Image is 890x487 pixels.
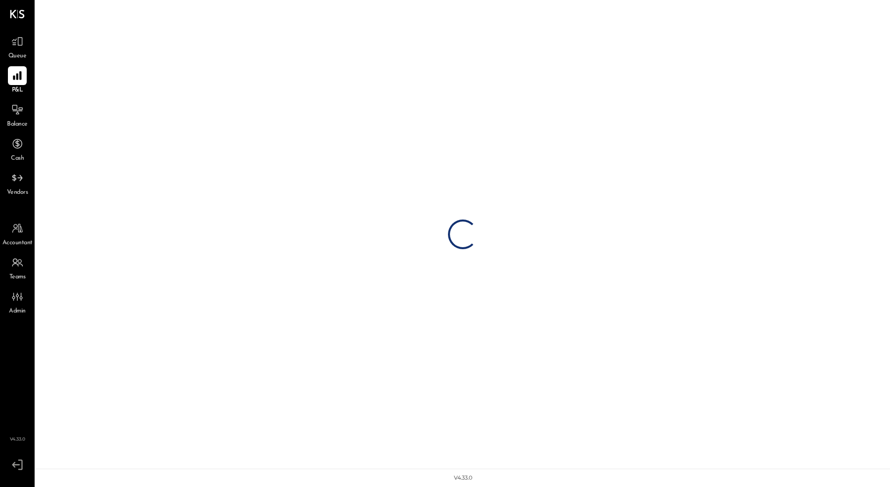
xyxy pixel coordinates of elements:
span: Balance [7,120,28,129]
a: Admin [0,287,34,316]
span: Vendors [7,188,28,197]
a: Queue [0,32,34,61]
div: v 4.33.0 [454,474,472,482]
a: Accountant [0,219,34,248]
span: Teams [9,273,26,282]
a: Teams [0,253,34,282]
a: Cash [0,134,34,163]
span: Accountant [2,239,33,248]
a: P&L [0,66,34,95]
span: Cash [11,154,24,163]
span: P&L [12,86,23,95]
span: Queue [8,52,27,61]
a: Balance [0,100,34,129]
a: Vendors [0,169,34,197]
span: Admin [9,307,26,316]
